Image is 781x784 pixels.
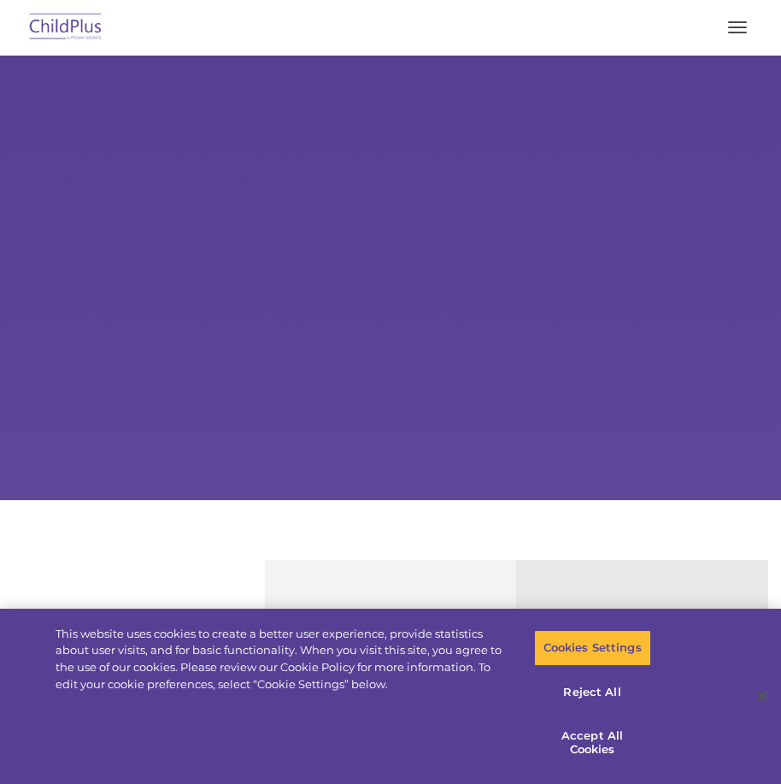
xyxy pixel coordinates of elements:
[534,674,651,710] button: Reject All
[26,8,106,48] img: ChildPlus by Procare Solutions
[534,718,651,767] button: Accept All Cookies
[56,626,510,693] div: This website uses cookies to create a better user experience, provide statistics about user visit...
[743,677,781,715] button: Close
[534,630,651,666] button: Cookies Settings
